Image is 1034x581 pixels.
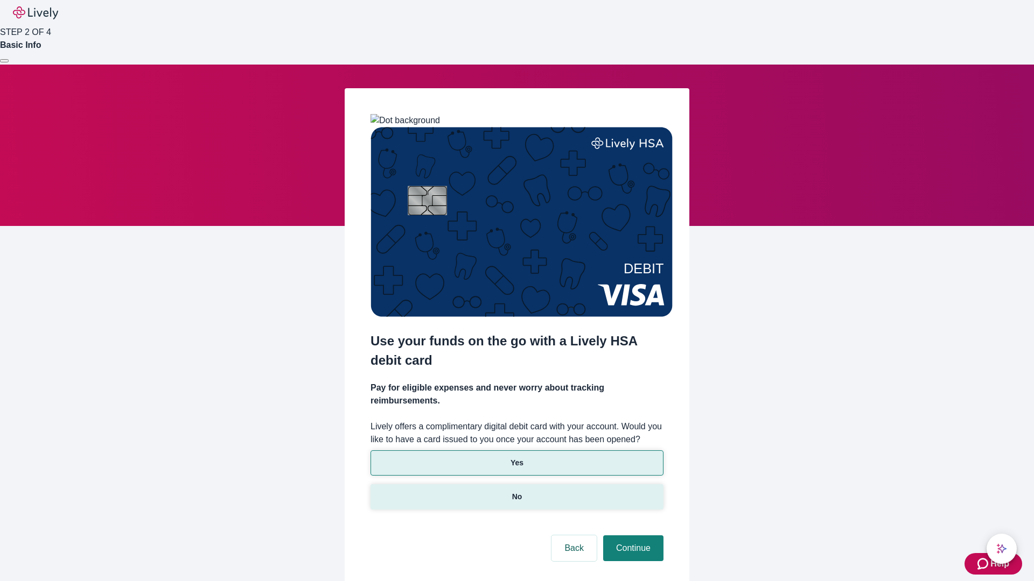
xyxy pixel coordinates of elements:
[551,535,597,561] button: Back
[371,331,663,370] h2: Use your funds on the go with a Lively HSA debit card
[977,557,990,570] svg: Zendesk support icon
[371,450,663,476] button: Yes
[603,535,663,561] button: Continue
[371,114,440,127] img: Dot background
[987,534,1017,564] button: chat
[996,543,1007,554] svg: Lively AI Assistant
[371,420,663,446] label: Lively offers a complimentary digital debit card with your account. Would you like to have a card...
[511,457,523,469] p: Yes
[371,484,663,509] button: No
[371,127,673,317] img: Debit card
[965,553,1022,575] button: Zendesk support iconHelp
[371,381,663,407] h4: Pay for eligible expenses and never worry about tracking reimbursements.
[512,491,522,502] p: No
[13,6,58,19] img: Lively
[990,557,1009,570] span: Help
